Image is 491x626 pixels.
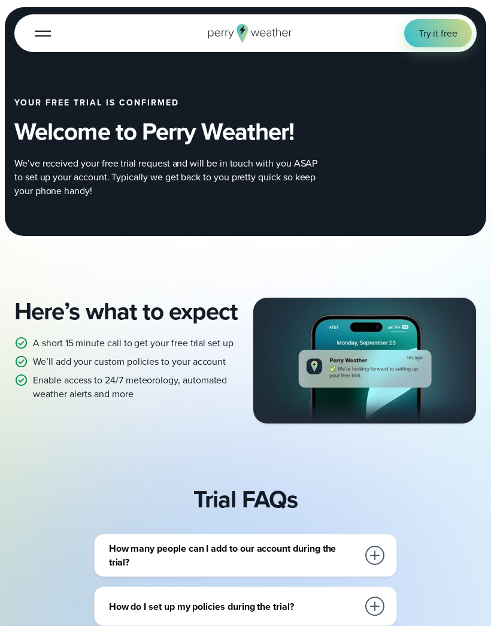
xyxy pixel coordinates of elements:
[404,19,472,47] a: Try it free
[419,26,457,40] span: Try it free
[14,98,318,108] h2: Your free trial is confirmed
[109,600,359,613] h3: How do I set up my policies during the trial?
[14,156,318,198] p: We’ve received your free trial request and will be in touch with you ASAP to set up your account....
[33,373,238,401] p: Enable access to 24/7 meteorology, automated weather alerts and more
[33,355,226,368] p: We’ll add your custom policies to your account
[109,542,359,569] h3: How many people can I add to our account during the trial?
[14,117,318,146] h2: Welcome to Perry Weather!
[193,485,298,514] h2: Trial FAQs
[33,336,234,350] p: A short 15 minute call to get your free trial set up
[14,297,238,326] h2: Here’s what to expect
